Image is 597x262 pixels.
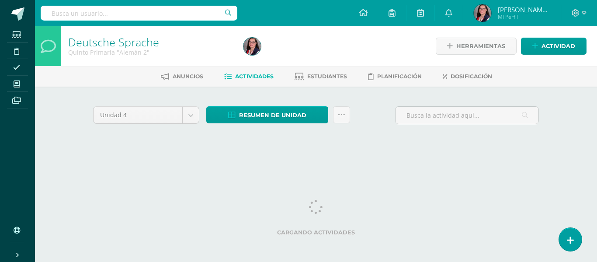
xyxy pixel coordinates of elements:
[368,70,422,84] a: Planificación
[41,6,237,21] input: Busca un usuario...
[307,73,347,80] span: Estudiantes
[474,4,491,22] img: 243c1e32f5017151968dd361509f48cd.png
[377,73,422,80] span: Planificación
[224,70,274,84] a: Actividades
[173,73,203,80] span: Anuncios
[498,5,550,14] span: [PERSON_NAME] [PERSON_NAME]
[161,70,203,84] a: Anuncios
[206,106,328,123] a: Resumen de unidad
[100,107,176,123] span: Unidad 4
[498,13,550,21] span: Mi Perfil
[94,107,199,123] a: Unidad 4
[451,73,492,80] span: Dosificación
[456,38,505,54] span: Herramientas
[93,229,539,236] label: Cargando actividades
[239,107,306,123] span: Resumen de unidad
[243,38,261,55] img: 243c1e32f5017151968dd361509f48cd.png
[295,70,347,84] a: Estudiantes
[235,73,274,80] span: Actividades
[443,70,492,84] a: Dosificación
[436,38,517,55] a: Herramientas
[541,38,575,54] span: Actividad
[68,48,233,56] div: Quinto Primaria 'Alemán 2'
[396,107,538,124] input: Busca la actividad aquí...
[521,38,587,55] a: Actividad
[68,36,233,48] h1: Deutsche Sprache
[68,35,159,49] a: Deutsche Sprache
